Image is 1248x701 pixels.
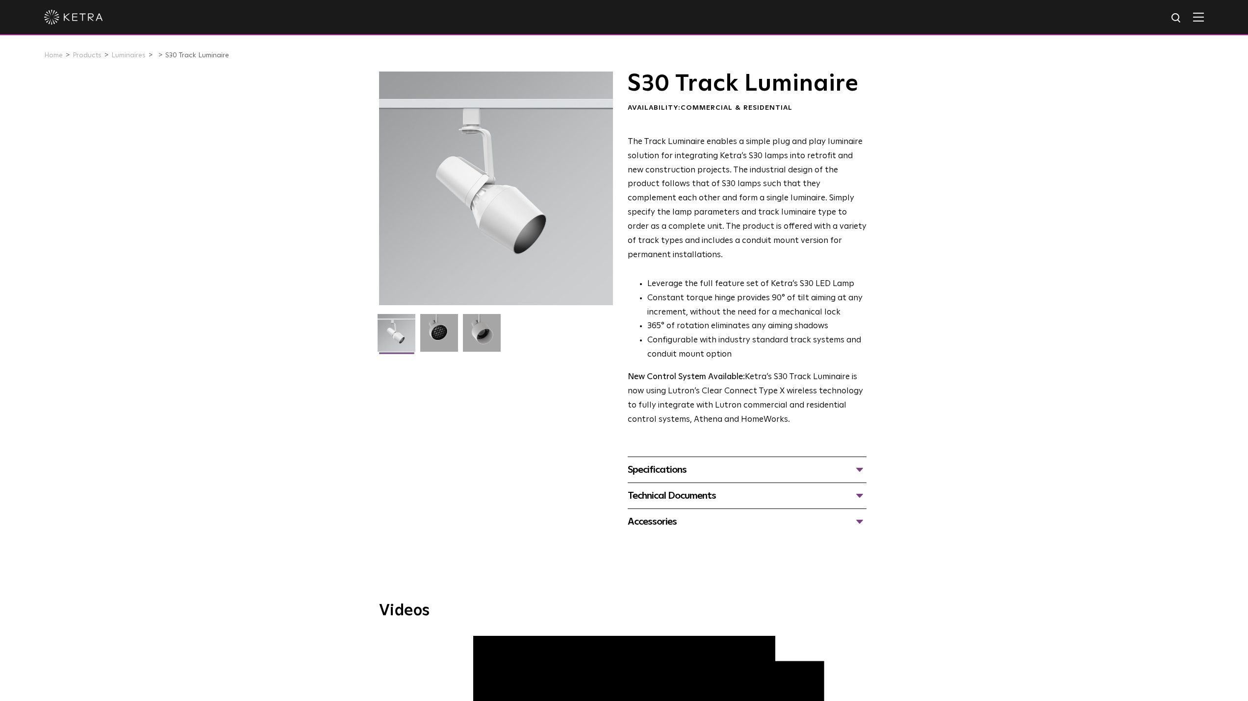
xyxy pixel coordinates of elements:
div: Specifications [628,462,866,478]
img: search icon [1171,12,1183,24]
strong: New Control System Available: [628,373,745,381]
img: Hamburger%20Nav.svg [1193,12,1204,22]
div: Availability: [628,103,866,113]
a: Products [73,52,102,59]
li: 365° of rotation eliminates any aiming shadows [647,319,866,334]
li: Constant torque hinge provides 90° of tilt aiming at any increment, without the need for a mechan... [647,291,866,320]
div: Accessories [628,514,866,530]
img: ketra-logo-2019-white [44,10,103,24]
img: 3b1b0dc7630e9da69e6b [420,314,458,359]
span: Commercial & Residential [681,104,792,111]
p: Ketra’s S30 Track Luminaire is now using Lutron’s Clear Connect Type X wireless technology to ful... [628,370,866,427]
span: The Track Luminaire enables a simple plug and play luminaire solution for integrating Ketra’s S30... [628,138,866,259]
div: Technical Documents [628,488,866,504]
h3: Videos [379,603,869,619]
a: Home [44,52,63,59]
a: S30 Track Luminaire [165,52,229,59]
img: 9e3d97bd0cf938513d6e [463,314,501,359]
li: Configurable with industry standard track systems and conduit mount option [647,334,866,362]
img: S30-Track-Luminaire-2021-Web-Square [378,314,415,359]
a: Luminaires [111,52,146,59]
li: Leverage the full feature set of Ketra’s S30 LED Lamp [647,277,866,291]
h1: S30 Track Luminaire [628,72,866,96]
